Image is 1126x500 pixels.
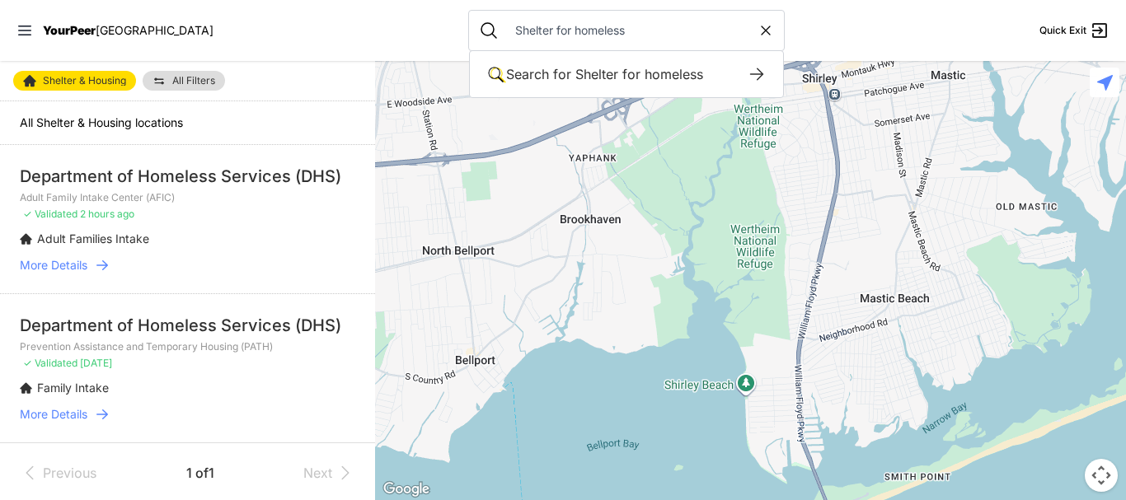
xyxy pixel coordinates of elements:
div: Department of Homeless Services (DHS) [20,314,355,337]
img: Google [379,479,434,500]
div: Department of Homeless Services (DHS) [20,165,355,188]
span: ✓ Validated [23,208,77,220]
span: More Details [20,406,87,423]
a: More Details [20,406,355,423]
span: ✓ Validated [23,357,77,369]
span: More Details [20,257,87,273]
a: Quick Exit [1039,21,1110,40]
a: More Details [20,257,355,273]
span: All Filters [172,76,215,86]
span: 2 hours ago [80,208,134,220]
span: Search for [506,66,571,82]
span: Adult Families Intake [37,231,149,245]
a: YourPeer[GEOGRAPHIC_DATA] [43,26,213,35]
span: 1 [186,465,195,481]
a: Shelter & Housing [13,71,136,91]
span: All Shelter & Housing locations [20,115,183,129]
span: [GEOGRAPHIC_DATA] [96,23,213,37]
input: Search [505,22,758,39]
span: Shelter & Housing [43,76,126,86]
span: 1 [209,465,214,481]
button: Map camera controls [1085,459,1118,492]
a: All Filters [143,71,225,91]
span: Shelter for homeless [575,66,703,82]
span: Previous [43,463,96,483]
span: Family Intake [37,381,109,395]
span: YourPeer [43,23,96,37]
span: [DATE] [80,357,112,369]
span: of [195,465,209,481]
p: Adult Family Intake Center (AFIC) [20,191,355,204]
span: Next [303,463,332,483]
span: Quick Exit [1039,24,1086,37]
p: Prevention Assistance and Temporary Housing (PATH) [20,340,355,353]
a: Open this area in Google Maps (opens a new window) [379,479,434,500]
